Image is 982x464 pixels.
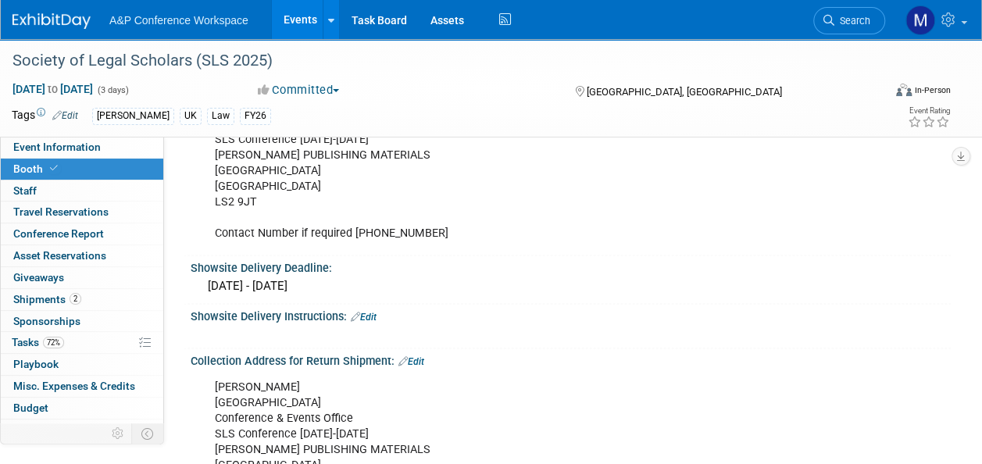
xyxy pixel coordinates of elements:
a: Search [813,7,885,34]
div: FY26 [240,108,271,124]
span: to [45,83,60,95]
a: Budget [1,398,163,419]
td: Personalize Event Tab Strip [105,423,132,444]
span: Asset Reservations [13,249,106,262]
div: UK [180,108,202,124]
span: (3 days) [96,85,129,95]
span: ROI, Objectives & ROO [13,423,118,436]
td: Toggle Event Tabs [132,423,164,444]
div: In-Person [914,84,951,96]
a: Misc. Expenses & Credits [1,376,163,397]
span: Staff [13,184,37,197]
a: Staff [1,180,163,202]
span: Playbook [13,358,59,370]
span: Sponsorships [13,315,80,327]
a: Asset Reservations [1,245,163,266]
span: Tasks [12,336,64,348]
span: Budget [13,402,48,414]
a: Edit [398,355,424,366]
div: [DATE] - [DATE] [202,273,939,298]
span: Booth [13,162,61,175]
a: Giveaways [1,267,163,288]
div: [PERSON_NAME] [92,108,174,124]
span: [GEOGRAPHIC_DATA], [GEOGRAPHIC_DATA] [587,86,782,98]
span: [DATE] [DATE] [12,82,94,96]
div: Law [207,108,234,124]
span: Misc. Expenses & Credits [13,380,135,392]
a: Edit [351,311,377,322]
div: Showsite Delivery Instructions: [191,304,951,324]
span: 2 [70,293,81,305]
div: Society of Legal Scholars (SLS 2025) [7,47,870,75]
a: ROI, Objectives & ROO [1,419,163,441]
div: Event Format [814,81,951,105]
div: Event Rating [908,107,950,115]
span: A&P Conference Workspace [109,14,248,27]
i: Booth reservation complete [50,164,58,173]
div: [PERSON_NAME] [GEOGRAPHIC_DATA] Conference & Events Office SLS Conference [DATE]-[DATE] [PERSON_N... [204,77,800,249]
span: Conference Report [13,227,104,240]
a: Event Information [1,137,163,158]
td: Tags [12,107,78,125]
div: Showsite Delivery Deadline: [191,255,951,275]
span: Event Information [13,141,101,153]
img: ExhibitDay [12,13,91,29]
a: Booth [1,159,163,180]
a: Playbook [1,354,163,375]
span: Search [834,15,870,27]
img: Format-Inperson.png [896,84,912,96]
span: Giveaways [13,271,64,284]
div: Collection Address for Return Shipment: [191,348,951,369]
a: Travel Reservations [1,202,163,223]
span: Travel Reservations [13,205,109,218]
a: Conference Report [1,223,163,244]
a: Edit [52,110,78,121]
a: Sponsorships [1,311,163,332]
button: Committed [252,82,345,98]
a: Tasks72% [1,332,163,353]
span: Shipments [13,293,81,305]
a: Shipments2 [1,289,163,310]
span: 72% [43,337,64,348]
img: Matt Hambridge [905,5,935,35]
